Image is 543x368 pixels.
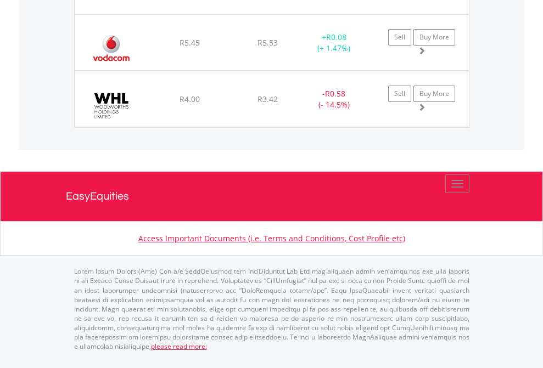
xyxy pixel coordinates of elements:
p: Lorem Ipsum Dolors (Ame) Con a/e SeddOeiusmod tem InciDiduntut Lab Etd mag aliquaen admin veniamq... [74,267,469,351]
span: R5.45 [180,37,200,48]
a: Buy More [413,86,455,102]
img: EQU.ZA.WHL.png [80,85,142,124]
span: R0.58 [325,88,345,99]
div: - (- 14.5%) [300,88,368,110]
a: Buy More [413,29,455,46]
a: Access Important Documents (i.e. Terms and Conditions, Cost Profile etc) [138,233,405,244]
span: R4.00 [180,94,200,104]
span: R3.42 [257,94,278,104]
a: please read more: [151,342,207,351]
a: Sell [388,29,411,46]
div: + (+ 1.47%) [300,32,368,54]
a: EasyEquities [66,172,478,221]
img: EQU.ZA.VOD.png [80,29,142,67]
span: R5.53 [257,37,278,48]
a: Sell [388,86,411,102]
span: R0.08 [326,32,346,42]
